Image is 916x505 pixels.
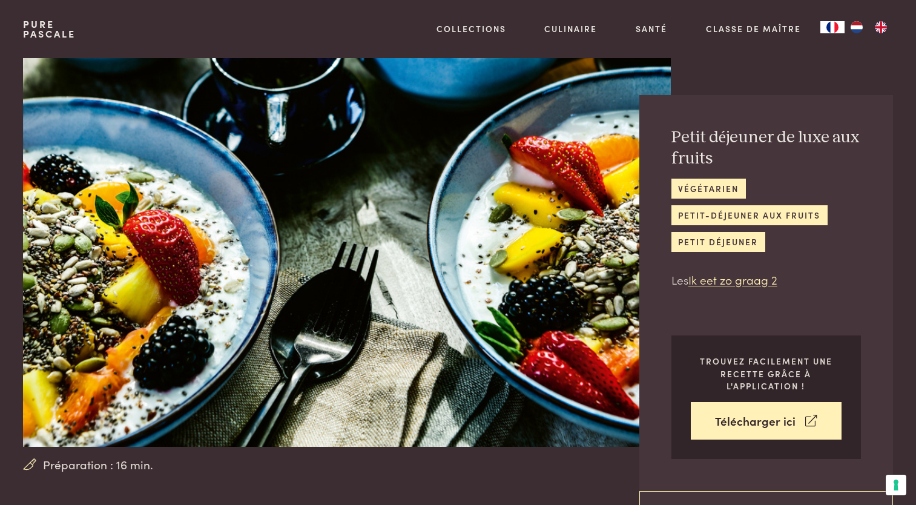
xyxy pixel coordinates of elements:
a: Télécharger ici [691,402,842,440]
a: Culinaire [544,22,597,35]
span: Préparation : 16 min. [43,456,153,474]
a: PurePascale [23,19,76,39]
a: Ik eet zo graag 2 [688,271,777,288]
a: végétarien [671,179,746,199]
p: Trouvez facilement une recette grâce à l'application ! [691,355,842,392]
a: petit-déjeuner aux fruits [671,205,828,225]
a: petit déjeuner [671,232,765,252]
aside: Language selected: Français [820,21,893,33]
a: EN [869,21,893,33]
ul: Language list [845,21,893,33]
img: Petit déjeuner de luxe aux fruits [23,58,670,447]
a: FR [820,21,845,33]
a: Santé [636,22,667,35]
div: Language [820,21,845,33]
a: NL [845,21,869,33]
button: Vos préférences en matière de consentement pour les technologies de suivi [886,475,906,495]
a: Collections [437,22,506,35]
p: Les [671,271,861,289]
a: Classe de maître [706,22,801,35]
h2: Petit déjeuner de luxe aux fruits [671,127,861,169]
